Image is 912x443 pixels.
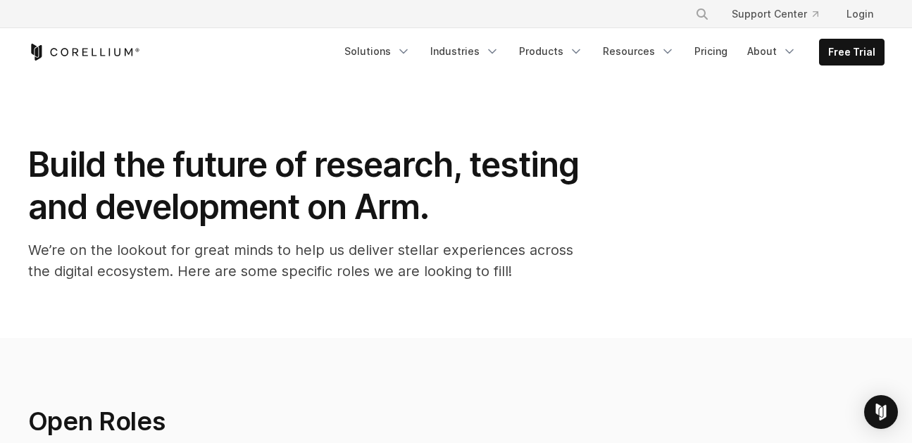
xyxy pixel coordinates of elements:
[422,39,508,64] a: Industries
[739,39,805,64] a: About
[28,406,663,437] h2: Open Roles
[511,39,592,64] a: Products
[678,1,885,27] div: Navigation Menu
[686,39,736,64] a: Pricing
[336,39,885,65] div: Navigation Menu
[835,1,885,27] a: Login
[28,44,140,61] a: Corellium Home
[336,39,419,64] a: Solutions
[720,1,830,27] a: Support Center
[820,39,884,65] a: Free Trial
[28,144,592,228] h1: Build the future of research, testing and development on Arm.
[864,395,898,429] div: Open Intercom Messenger
[689,1,715,27] button: Search
[28,239,592,282] p: We’re on the lookout for great minds to help us deliver stellar experiences across the digital ec...
[594,39,683,64] a: Resources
